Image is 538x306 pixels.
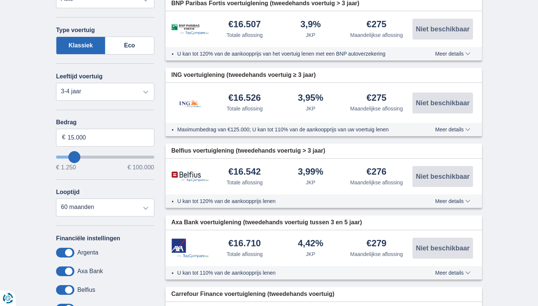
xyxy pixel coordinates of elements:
span: Niet beschikbaar [416,100,470,106]
div: €279 [367,239,386,249]
div: Maandelijkse aflossing [350,179,403,186]
button: Meer details [430,198,476,204]
div: Totale aflossing [226,179,263,186]
div: Totale aflossing [226,250,263,258]
span: Belfius voertuiglening (tweedehands voertuig > 3 jaar) [171,147,325,155]
button: Niet beschikbaar [412,238,473,259]
span: € 1.250 [56,165,76,171]
span: Axa Bank voertuiglening (tweedehands voertuig tussen 3 en 5 jaar) [171,218,362,227]
button: Niet beschikbaar [412,93,473,113]
img: product.pl.alt Axa Bank [171,238,209,258]
span: € 100.000 [127,165,154,171]
li: U kan tot 110% van de aankoopprijs lenen [177,269,408,277]
div: Totale aflossing [226,31,263,39]
div: Maandelijkse aflossing [350,105,403,112]
div: JKP [306,31,315,39]
input: wantToBorrow [56,156,154,159]
span: Niet beschikbaar [416,173,470,180]
div: €16.542 [228,167,261,177]
span: Meer details [435,270,470,275]
button: Meer details [430,270,476,276]
div: JKP [306,250,315,258]
label: Belfius [77,287,95,293]
span: Meer details [435,199,470,204]
div: 4,42% [298,239,323,249]
span: Meer details [435,127,470,132]
label: Argenta [77,249,98,256]
li: U kan tot 120% van de aankoopprijs van het voertuig lenen met een BNP autoverzekering [177,50,408,57]
label: Financiële instellingen [56,235,120,242]
li: Maximumbedrag van €125.000; U kan tot 110% van de aankoopprijs van uw voertuig lenen [177,126,408,133]
div: 3,9% [300,20,321,30]
div: Maandelijkse aflossing [350,250,403,258]
label: Looptijd [56,189,80,196]
label: Eco [105,37,154,54]
label: Leeftijd voertuig [56,73,102,80]
div: €276 [367,167,386,177]
div: €16.710 [228,239,261,249]
div: €16.507 [228,20,261,30]
div: JKP [306,105,315,112]
img: product.pl.alt BNP Paribas Fortis [171,24,209,35]
button: Meer details [430,51,476,57]
div: Totale aflossing [226,105,263,112]
button: Niet beschikbaar [412,19,473,40]
span: € [62,133,65,142]
img: product.pl.alt ING [171,90,209,115]
label: Axa Bank [77,268,103,275]
div: €16.526 [228,93,261,103]
div: €275 [367,20,386,30]
button: Meer details [430,127,476,132]
label: Type voertuig [56,27,95,34]
span: Meer details [435,51,470,56]
button: Niet beschikbaar [412,166,473,187]
label: Klassiek [56,37,105,54]
img: product.pl.alt Belfius [171,171,209,182]
div: Maandelijkse aflossing [350,31,403,39]
label: Bedrag [56,119,154,126]
div: JKP [306,179,315,186]
div: 3,95% [298,93,323,103]
li: U kan tot 120% van de aankoopprijs lenen [177,197,408,205]
span: ING voertuiglening (tweedehands voertuig ≥ 3 jaar) [171,71,316,79]
span: Niet beschikbaar [416,26,470,32]
span: Carrefour Finance voertuiglening (tweedehands voertuig) [171,290,335,299]
span: Niet beschikbaar [416,245,470,252]
div: 3,99% [298,167,323,177]
div: €275 [367,93,386,103]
